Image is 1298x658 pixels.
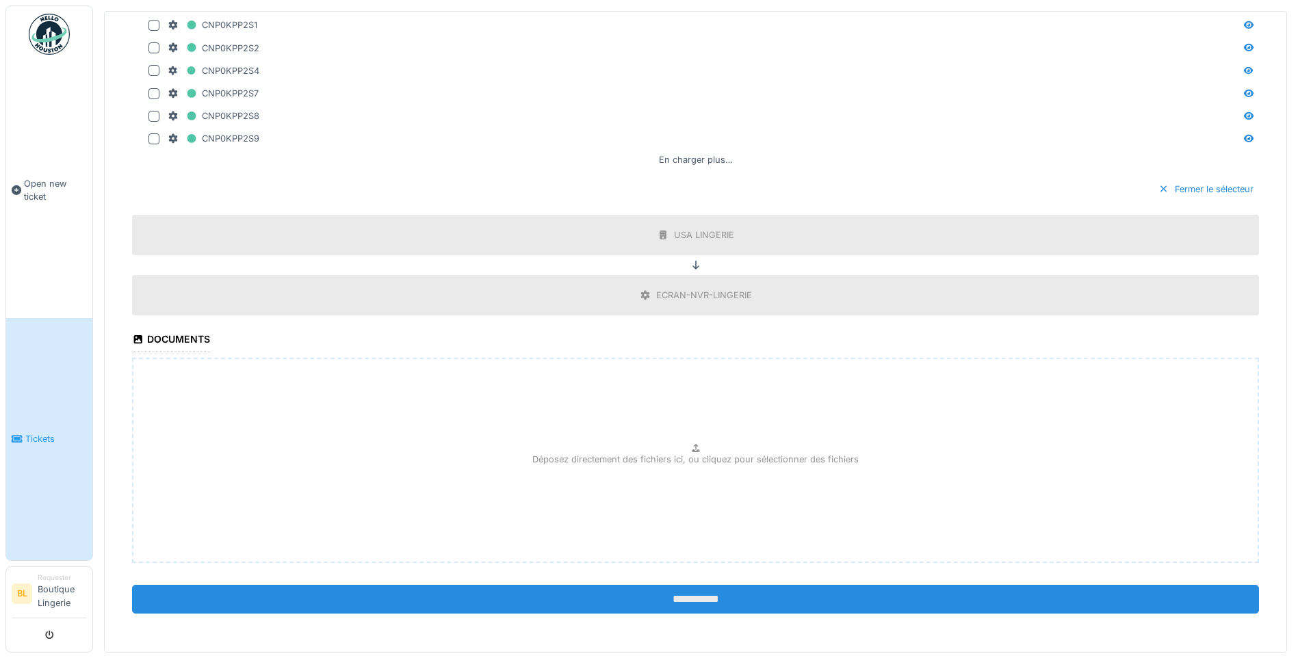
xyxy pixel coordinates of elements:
div: CNP0KPP2S1 [168,16,257,34]
div: Fermer le sélecteur [1153,180,1259,198]
span: Open new ticket [24,177,87,203]
div: USA LINGERIE [674,228,734,241]
p: Déposez directement des fichiers ici, ou cliquez pour sélectionner des fichiers [532,453,859,466]
li: Boutique Lingerie [38,573,87,615]
div: CNP0KPP2S7 [168,85,259,102]
a: Open new ticket [6,62,92,318]
a: BL RequesterBoutique Lingerie [12,573,87,618]
div: ECRAN-NVR-LINGERIE [656,289,752,302]
div: En charger plus… [653,150,738,169]
span: Tickets [25,432,87,445]
div: CNP0KPP2S9 [168,130,259,147]
div: Requester [38,573,87,583]
div: CNP0KPP2S4 [168,62,259,79]
div: CNP0KPP2S8 [168,107,259,124]
a: Tickets [6,318,92,560]
li: BL [12,583,32,604]
div: CNP0KPP2S2 [168,40,259,57]
img: Badge_color-CXgf-gQk.svg [29,14,70,55]
div: Documents [132,329,210,352]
